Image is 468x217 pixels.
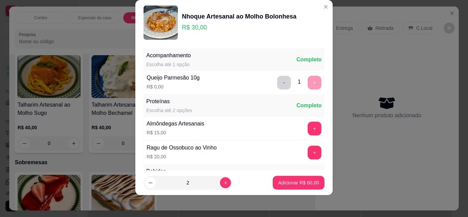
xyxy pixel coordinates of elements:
[220,177,231,188] button: increase-product-quantity
[145,177,156,188] button: decrease-product-quantity
[146,51,191,60] div: Acompanhamento
[147,153,217,160] p: R$ 20,00
[146,107,192,114] div: Escolha até 2 opções
[277,76,291,89] button: delete
[298,78,301,86] div: 1
[273,176,324,190] button: Adicionar R$ 60,00
[320,1,331,12] button: Close
[278,179,319,186] p: Adicionar R$ 60,00
[146,61,191,68] div: Escolha até 1 opção
[146,97,192,106] div: Proteínas
[146,167,192,176] div: Bebidas
[296,101,322,110] div: Completo
[308,146,321,159] button: add
[147,129,204,136] p: R$ 15,00
[147,144,217,152] div: Ragu de Ossobuco ao Vinho
[147,120,204,128] div: Almôndegas Artesanais
[147,83,200,90] p: R$ 0,00
[182,23,296,32] p: R$ 30,00
[308,122,321,135] button: add
[296,56,322,64] div: Completo
[147,74,200,82] div: Queijo Parmesão 10g
[182,12,296,21] div: Nhoque Artesanal ao Molho Bolonhesa
[144,5,178,40] img: product-image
